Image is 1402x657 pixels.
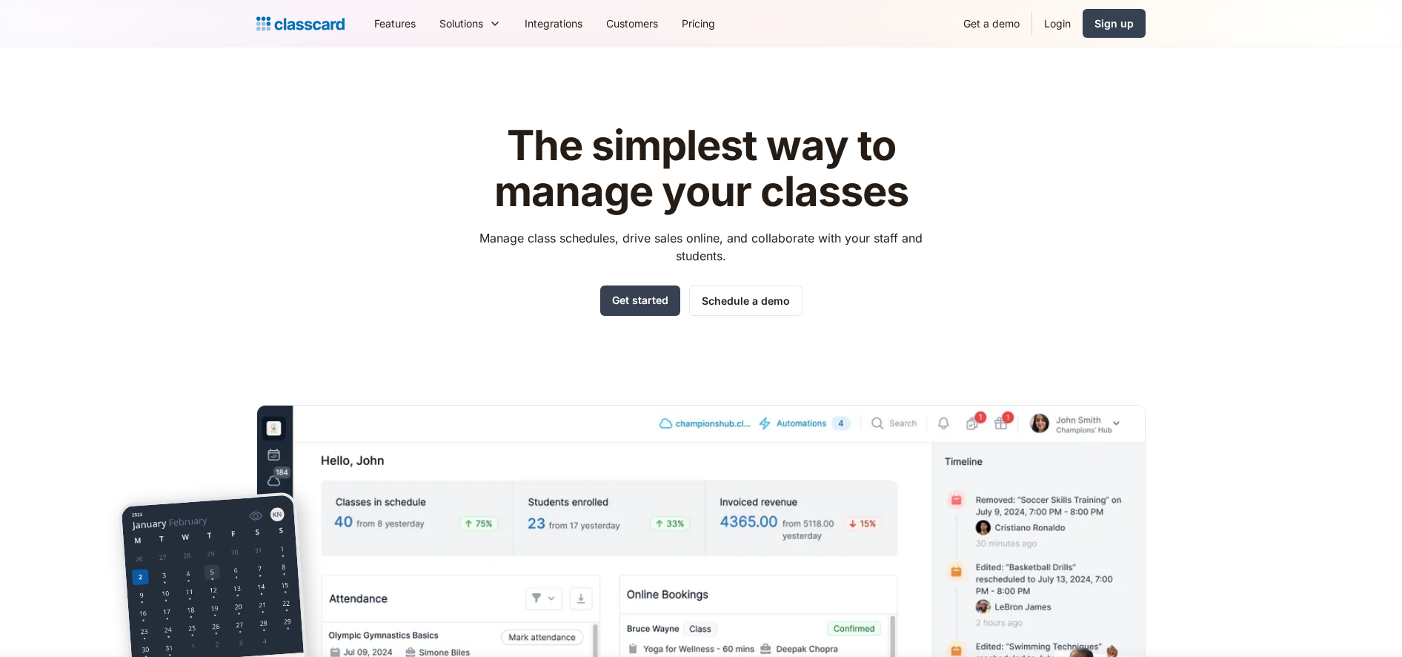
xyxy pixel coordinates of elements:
div: Sign up [1094,16,1134,31]
a: Customers [594,7,670,40]
a: Pricing [670,7,727,40]
a: Integrations [513,7,594,40]
a: Features [362,7,428,40]
a: home [256,13,345,34]
h1: The simplest way to manage your classes [466,123,937,214]
a: Get a demo [951,7,1031,40]
a: Sign up [1083,9,1146,38]
a: Get started [600,285,680,316]
a: Login [1032,7,1083,40]
div: Solutions [439,16,483,31]
a: Schedule a demo [689,285,803,316]
div: Solutions [428,7,513,40]
p: Manage class schedules, drive sales online, and collaborate with your staff and students. [466,229,937,265]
